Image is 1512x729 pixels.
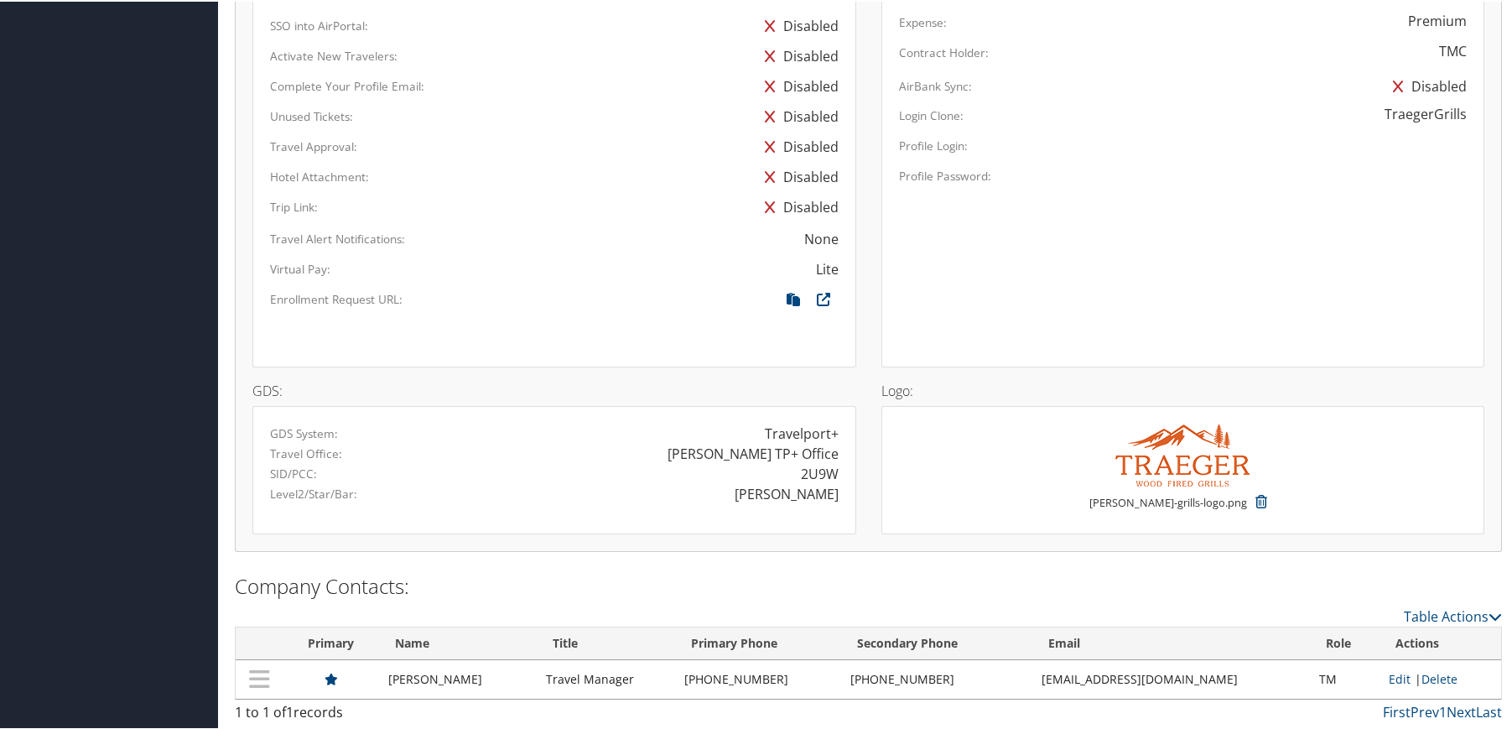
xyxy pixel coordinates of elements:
[668,442,839,462] div: [PERSON_NAME] TP+ Office
[1385,102,1467,122] div: TraegerGrills
[252,383,856,396] h4: GDS:
[270,107,353,123] label: Unused Tickets:
[756,9,839,39] div: Disabled
[756,160,839,190] div: Disabled
[283,626,380,659] th: Primary
[1408,9,1467,29] div: Premium
[270,76,424,93] label: Complete Your Profile Email:
[1439,39,1467,60] div: TMC
[756,130,839,160] div: Disabled
[1383,701,1411,720] a: First
[676,626,842,659] th: Primary Phone
[270,259,330,276] label: Virtual Pay:
[756,100,839,130] div: Disabled
[270,167,369,184] label: Hotel Attachment:
[676,659,842,697] td: [PHONE_NUMBER]
[899,76,972,93] label: AirBank Sync:
[1115,422,1250,485] img: traeger-grills-logo.png
[899,166,991,183] label: Profile Password:
[1311,626,1380,659] th: Role
[801,462,839,482] div: 2U9W
[270,444,342,461] label: Travel Office:
[735,482,839,502] div: [PERSON_NAME]
[538,626,677,659] th: Title
[756,190,839,221] div: Disabled
[286,701,294,720] span: 1
[1447,701,1476,720] a: Next
[270,197,318,214] label: Trip Link:
[1033,659,1311,697] td: [EMAIL_ADDRESS][DOMAIN_NAME]
[804,227,839,247] div: None
[235,570,1502,599] h2: Company Contacts:
[1033,626,1311,659] th: Email
[270,484,357,501] label: Level2/Star/Bar:
[1089,493,1247,525] small: [PERSON_NAME]-grills-logo.png
[881,383,1485,396] h4: Logo:
[270,46,397,63] label: Activate New Travelers:
[1380,626,1501,659] th: Actions
[899,136,968,153] label: Profile Login:
[765,422,839,442] div: Travelport+
[816,258,839,278] div: Lite
[756,39,839,70] div: Disabled
[270,137,357,154] label: Travel Approval:
[1389,669,1411,685] a: Edit
[899,13,947,29] label: Expense:
[270,424,338,440] label: GDS System:
[1421,669,1457,685] a: Delete
[1439,701,1447,720] a: 1
[380,659,538,697] td: [PERSON_NAME]
[270,464,317,481] label: SID/PCC:
[1385,70,1467,100] div: Disabled
[1476,701,1502,720] a: Last
[235,700,533,729] div: 1 to 1 of records
[270,16,368,33] label: SSO into AirPortal:
[842,659,1033,697] td: [PHONE_NUMBER]
[842,626,1033,659] th: Secondary Phone
[270,289,403,306] label: Enrollment Request URL:
[380,626,538,659] th: Name
[270,229,405,246] label: Travel Alert Notifications:
[1380,659,1501,697] td: |
[1411,701,1439,720] a: Prev
[899,106,964,122] label: Login Clone:
[756,70,839,100] div: Disabled
[1404,606,1502,624] a: Table Actions
[538,659,677,697] td: Travel Manager
[899,43,989,60] label: Contract Holder:
[1311,659,1380,697] td: TM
